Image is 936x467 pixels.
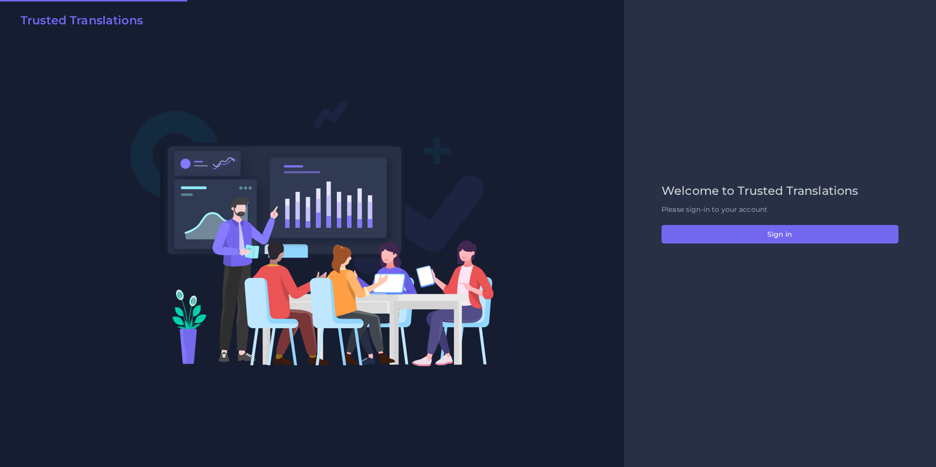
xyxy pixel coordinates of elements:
h2: Welcome to Trusted Translations [662,184,898,198]
button: Sign in [662,225,898,243]
p: Please sign-in to your account [662,205,898,215]
h2: Trusted Translations [20,14,143,28]
img: Login V2 [130,100,494,367]
a: Trusted Translations [14,14,143,31]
